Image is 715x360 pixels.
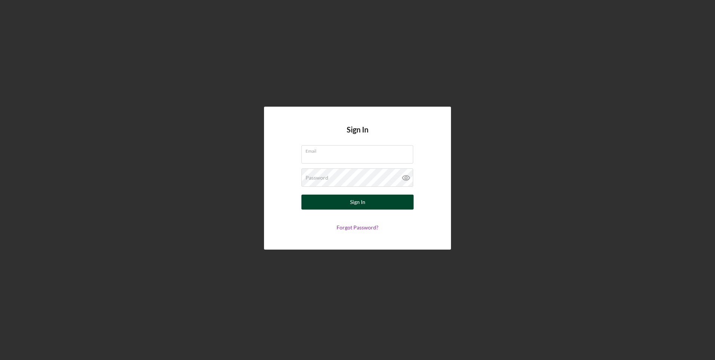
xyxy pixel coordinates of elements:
button: Sign In [301,195,414,210]
label: Password [306,175,328,181]
h4: Sign In [347,125,368,145]
a: Forgot Password? [337,224,378,231]
div: Sign In [350,195,365,210]
label: Email [306,146,413,154]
